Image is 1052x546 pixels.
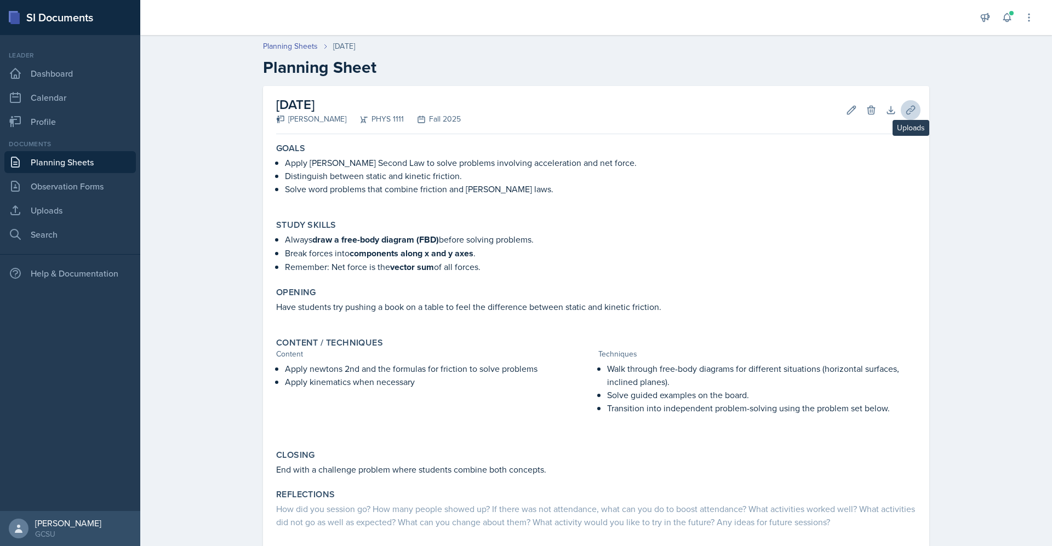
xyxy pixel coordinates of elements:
[4,223,136,245] a: Search
[276,220,336,231] label: Study Skills
[285,156,916,169] p: Apply [PERSON_NAME] Second Law to solve problems involving acceleration and net force.
[263,58,929,77] h2: Planning Sheet
[598,348,916,360] div: Techniques
[276,300,916,313] p: Have students try pushing a book on a table to feel the difference between static and kinetic fri...
[276,337,383,348] label: Content / Techniques
[276,287,316,298] label: Opening
[276,143,305,154] label: Goals
[607,401,916,415] p: Transition into independent problem-solving using the problem set below.
[607,388,916,401] p: Solve guided examples on the board.
[901,100,921,120] button: Uploads
[276,348,594,360] div: Content
[35,528,101,539] div: GCSU
[35,518,101,528] div: [PERSON_NAME]
[285,246,916,260] p: Break forces into .
[4,175,136,197] a: Observation Forms
[276,502,916,528] div: How did you session go? How many people showed up? If there was not attendance, what can you do t...
[4,87,136,108] a: Calendar
[350,247,473,260] strong: components along x and y axes
[276,489,335,500] label: Reflections
[285,375,594,388] p: Apply kinematics when necessary
[276,113,346,125] div: [PERSON_NAME]
[285,362,594,375] p: Apply newtons 2nd and the formulas for friction to solve problems
[4,139,136,149] div: Documents
[4,199,136,221] a: Uploads
[4,62,136,84] a: Dashboard
[607,362,916,388] p: Walk through free-body diagrams for different situations (horizontal surfaces, inclined planes).
[263,41,318,52] a: Planning Sheets
[4,111,136,133] a: Profile
[4,151,136,173] a: Planning Sheets
[4,50,136,60] div: Leader
[285,260,916,274] p: Remember: Net force is the of all forces.
[4,262,136,284] div: Help & Documentation
[285,233,916,246] p: Always before solving problems.
[285,182,916,196] p: Solve word problems that combine friction and [PERSON_NAME] laws.
[404,113,461,125] div: Fall 2025
[285,169,916,182] p: Distinguish between static and kinetic friction.
[276,95,461,114] h2: [DATE]
[276,463,916,476] p: End with a challenge problem where students combine both concepts.
[312,233,439,246] strong: draw a free-body diagram (FBD)
[390,261,434,273] strong: vector sum
[346,113,404,125] div: PHYS 1111
[333,41,355,52] div: [DATE]
[276,450,315,461] label: Closing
